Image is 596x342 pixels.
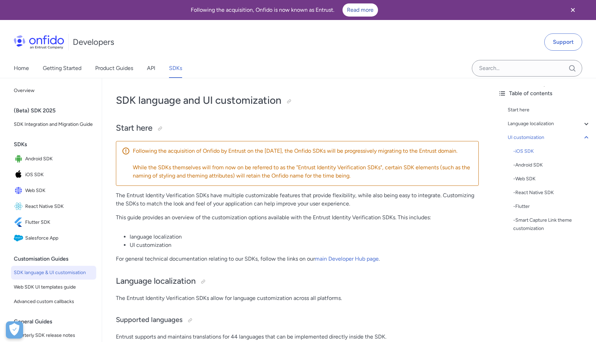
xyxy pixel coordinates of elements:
[11,151,96,167] a: IconAndroid SDKAndroid SDK
[513,202,590,211] a: -Flutter
[169,59,182,78] a: SDKs
[14,331,93,340] span: Quarterly SDK release notes
[513,161,590,169] div: - Android SDK
[116,191,479,208] p: The Entrust Identity Verification SDKs have multiple customizable features that provide flexibili...
[14,283,93,291] span: Web SDK UI templates guide
[11,199,96,214] a: IconReact Native SDKReact Native SDK
[508,133,590,142] a: UI customization
[513,189,590,197] div: - React Native SDK
[11,167,96,182] a: IconiOS SDKiOS SDK
[6,321,23,339] button: Open Preferences
[14,59,29,78] a: Home
[130,233,479,241] li: language localization
[116,93,479,107] h1: SDK language and UI customization
[14,120,93,129] span: SDK Integration and Migration Guide
[544,33,582,51] a: Support
[342,3,378,17] a: Read more
[116,315,479,326] h3: Supported languages
[73,37,114,48] h1: Developers
[11,280,96,294] a: Web SDK UI templates guide
[472,60,582,77] input: Onfido search input field
[25,154,93,164] span: Android SDK
[25,233,93,243] span: Salesforce App
[14,218,25,227] img: IconFlutter SDK
[513,175,590,183] a: -Web SDK
[513,216,590,233] a: -Smart Capture Link theme customization
[569,6,577,14] svg: Close banner
[130,241,479,249] li: UI customization
[11,183,96,198] a: IconWeb SDKWeb SDK
[513,202,590,211] div: - Flutter
[11,231,96,246] a: IconSalesforce AppSalesforce App
[6,321,23,339] div: Cookie Preferences
[14,315,99,329] div: General Guides
[513,189,590,197] a: -React Native SDK
[14,138,99,151] div: SDKs
[43,59,81,78] a: Getting Started
[513,147,590,155] div: - iOS SDK
[133,163,473,180] p: While the SDKs themselves will from now on be referred to as the "Entrust Identity Verification S...
[14,186,25,195] img: IconWeb SDK
[8,3,560,17] div: Following the acquisition, Onfido is now known as Entrust.
[116,213,479,222] p: This guide provides an overview of the customization options available with the Entrust Identity ...
[14,202,25,211] img: IconReact Native SDK
[11,118,96,131] a: SDK Integration and Migration Guide
[11,295,96,309] a: Advanced custom callbacks
[513,216,590,233] div: - Smart Capture Link theme customization
[508,106,590,114] a: Start here
[513,161,590,169] a: -Android SDK
[508,120,590,128] a: Language localization
[25,170,93,180] span: iOS SDK
[116,333,479,341] p: Entrust supports and maintains translations for 44 languages that can be implemented directly ins...
[560,1,586,19] button: Close banner
[14,104,99,118] div: (Beta) SDK 2025
[14,269,93,277] span: SDK language & UI customisation
[116,255,479,263] p: For general technical documentation relating to our SDKs, follow the links on our .
[513,147,590,155] a: -iOS SDK
[14,170,25,180] img: IconiOS SDK
[116,294,479,302] p: The Entrust Identity Verification SDKs allow for language customization across all platforms.
[14,35,64,49] img: Onfido Logo
[147,59,155,78] a: API
[95,59,133,78] a: Product Guides
[25,202,93,211] span: React Native SDK
[14,233,25,243] img: IconSalesforce App
[14,87,93,95] span: Overview
[116,275,479,287] h2: Language localization
[11,84,96,98] a: Overview
[25,186,93,195] span: Web SDK
[14,298,93,306] span: Advanced custom callbacks
[116,122,479,134] h2: Start here
[14,154,25,164] img: IconAndroid SDK
[11,266,96,280] a: SDK language & UI customisation
[315,255,379,262] a: main Developer Hub page
[513,175,590,183] div: - Web SDK
[25,218,93,227] span: Flutter SDK
[14,252,99,266] div: Customisation Guides
[11,215,96,230] a: IconFlutter SDKFlutter SDK
[498,89,590,98] div: Table of contents
[133,147,473,155] p: Following the acquisition of Onfido by Entrust on the [DATE], the Onfido SDKs will be progressive...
